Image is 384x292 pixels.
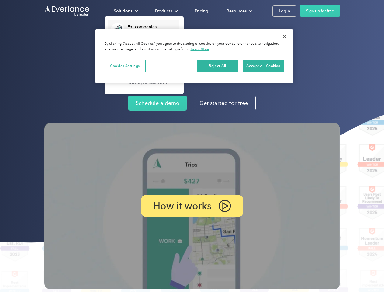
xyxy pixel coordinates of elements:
[105,60,146,72] button: Cookies Settings
[243,60,284,72] button: Accept All Cookies
[220,6,257,16] div: Resources
[153,202,211,210] p: How it works
[227,7,247,15] div: Resources
[155,7,172,15] div: Products
[279,7,290,15] div: Login
[195,7,208,15] div: Pricing
[105,16,184,94] nav: Solutions
[114,7,132,15] div: Solutions
[44,5,90,17] a: Go to homepage
[95,29,293,83] div: Privacy
[95,29,293,83] div: Cookie banner
[197,60,238,72] button: Reject All
[189,6,214,16] a: Pricing
[105,41,284,52] div: By clicking “Accept All Cookies”, you agree to the storing of cookies on your device to enhance s...
[192,96,256,110] a: Get started for free
[127,24,176,30] div: For companies
[191,47,209,51] a: More information about your privacy, opens in a new tab
[108,6,143,16] div: Solutions
[45,36,75,49] input: Submit
[128,96,187,111] a: Schedule a demo
[149,6,183,16] div: Products
[272,5,296,17] a: Login
[278,30,291,43] button: Close
[108,20,179,40] a: For companiesEasy vehicle reimbursements
[300,5,340,17] a: Sign up for free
